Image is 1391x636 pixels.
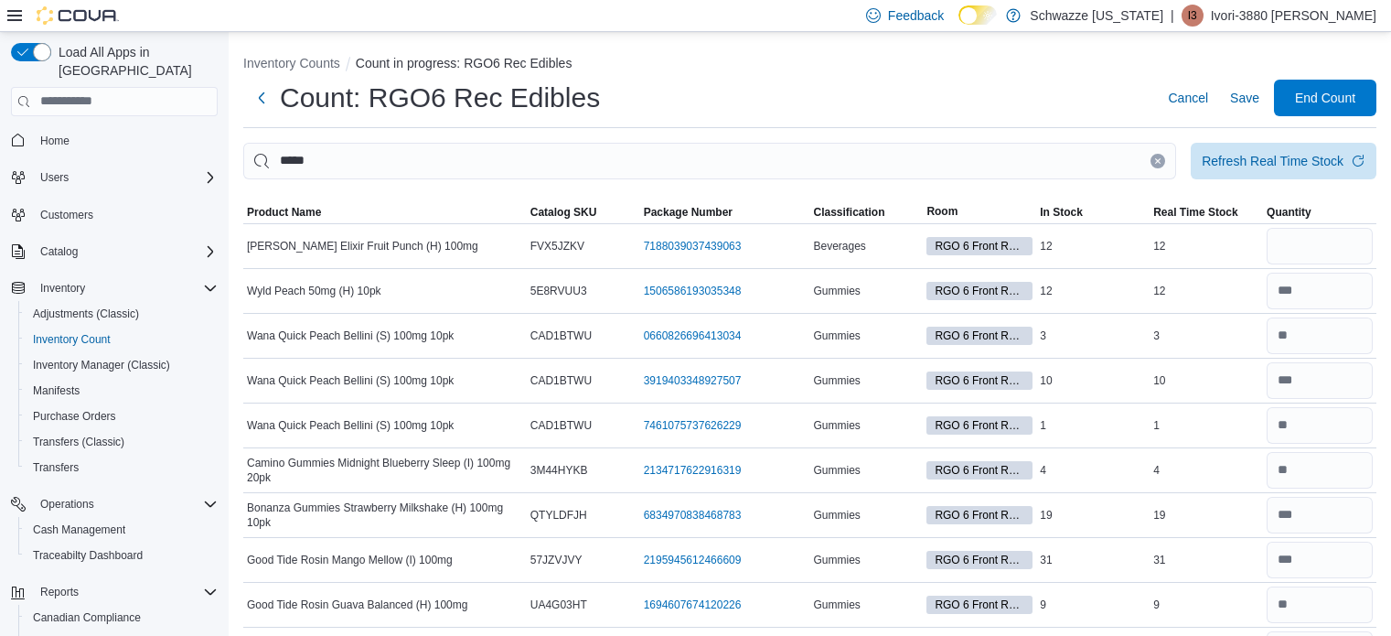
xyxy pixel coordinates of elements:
[33,409,116,424] span: Purchase Orders
[51,43,218,80] span: Load All Apps in [GEOGRAPHIC_DATA]
[1150,154,1165,168] button: Clear input
[18,455,225,480] button: Transfers
[935,328,1024,344] span: RGO 6 Front Room
[40,134,70,148] span: Home
[26,431,132,453] a: Transfers (Classic)
[935,238,1024,254] span: RGO 6 Front Room
[813,329,860,343] span: Gummies
[33,130,77,152] a: Home
[1150,459,1263,481] div: 4
[4,275,225,301] button: Inventory
[530,239,584,253] span: FVX5JZKV
[26,607,218,629] span: Canadian Compliance
[530,463,588,478] span: 3M44HYKB
[33,581,86,603] button: Reports
[1036,201,1150,223] button: In Stock
[813,239,865,253] span: Beverages
[958,25,959,26] span: Dark Mode
[935,507,1024,523] span: RGO 6 Front Room
[26,380,218,402] span: Manifests
[530,418,592,433] span: CAD1BTWU
[1036,549,1150,571] div: 31
[247,501,523,530] span: Bonanza Gummies Strawberry Milkshake (H) 100mg 10pk
[26,544,218,566] span: Traceabilty Dashboard
[18,404,225,429] button: Purchase Orders
[530,284,587,298] span: 5E8RVUU3
[40,208,93,222] span: Customers
[813,598,860,612] span: Gummies
[1036,235,1150,257] div: 12
[644,329,742,343] a: 0660826696413034
[1150,415,1263,437] div: 1
[1188,5,1197,27] span: I3
[1191,143,1376,179] button: Refresh Real Time Stock
[644,373,742,388] a: 3919403348927507
[243,201,527,223] button: Product Name
[40,281,85,296] span: Inventory
[33,204,101,226] a: Customers
[26,405,218,427] span: Purchase Orders
[926,372,1033,390] span: RGO 6 Front Room
[26,457,218,479] span: Transfers
[18,605,225,631] button: Canadian Compliance
[26,431,218,453] span: Transfers (Classic)
[1030,5,1163,27] p: Schwazze [US_STATE]
[1223,80,1267,116] button: Save
[926,596,1033,614] span: RGO 6 Front Room
[247,456,523,485] span: Camino Gummies Midnight Blueberry Sleep (I) 100mg 20pk
[4,491,225,517] button: Operations
[813,373,860,388] span: Gummies
[935,372,1024,389] span: RGO 6 Front Room
[1171,5,1174,27] p: |
[1202,152,1343,170] div: Refresh Real Time Stock
[1036,325,1150,347] div: 3
[1211,5,1376,27] p: Ivori-3880 [PERSON_NAME]
[888,6,944,25] span: Feedback
[926,506,1033,524] span: RGO 6 Front Room
[1263,201,1376,223] button: Quantity
[33,241,85,263] button: Catalog
[813,508,860,523] span: Gummies
[4,165,225,190] button: Users
[1182,5,1204,27] div: Ivori-3880 Johnson
[926,461,1033,480] span: RGO 6 Front Room
[26,519,133,541] a: Cash Management
[26,329,118,350] a: Inventory Count
[1168,89,1208,107] span: Cancel
[33,523,125,537] span: Cash Management
[640,201,810,223] button: Package Number
[530,553,583,567] span: 57JZVJVY
[1036,415,1150,437] div: 1
[247,284,381,298] span: Wyld Peach 50mg (H) 10pk
[1150,504,1263,526] div: 19
[1150,549,1263,571] div: 31
[26,457,86,479] a: Transfers
[40,585,79,599] span: Reports
[1036,459,1150,481] div: 4
[247,239,478,253] span: [PERSON_NAME] Elixir Fruit Punch (H) 100mg
[40,497,94,512] span: Operations
[813,205,884,220] span: Classification
[644,598,742,612] a: 1694607674120226
[4,201,225,228] button: Customers
[644,239,742,253] a: 7188039037439063
[813,418,860,433] span: Gummies
[356,56,572,70] button: Count in progress: RGO6 Rec Edibles
[33,167,218,189] span: Users
[33,610,141,625] span: Canadian Compliance
[530,598,587,612] span: UA4G03HT
[33,358,170,372] span: Inventory Manager (Classic)
[26,607,148,629] a: Canadian Compliance
[33,277,92,299] button: Inventory
[18,517,225,543] button: Cash Management
[37,6,119,25] img: Cova
[1040,205,1083,220] span: In Stock
[1230,89,1259,107] span: Save
[26,303,146,325] a: Adjustments (Classic)
[1150,594,1263,616] div: 9
[813,463,860,478] span: Gummies
[33,460,79,475] span: Transfers
[644,463,742,478] a: 2134717622916319
[18,429,225,455] button: Transfers (Classic)
[33,493,218,515] span: Operations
